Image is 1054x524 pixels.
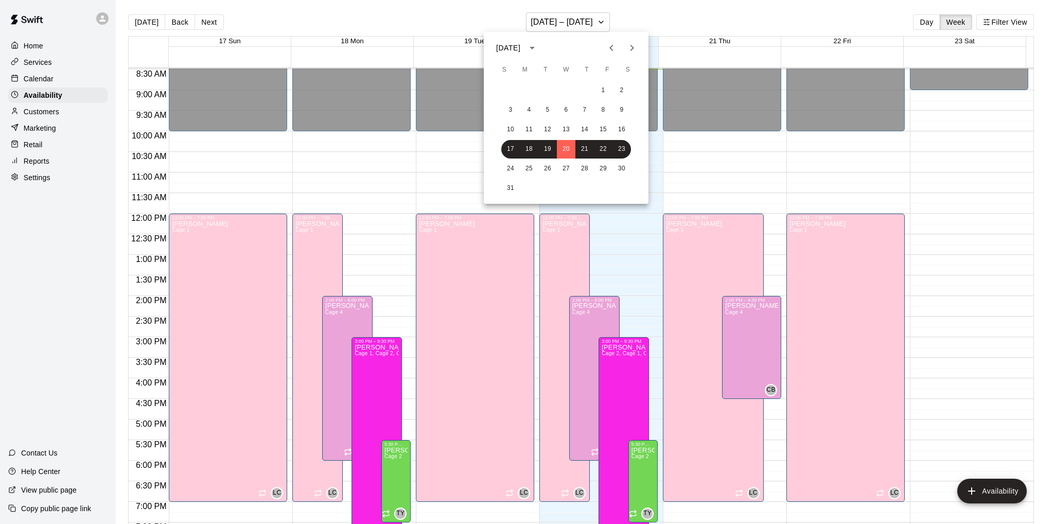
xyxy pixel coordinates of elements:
button: 5 [538,101,557,119]
button: calendar view is open, switch to year view [523,39,541,57]
button: 16 [612,120,631,139]
button: 31 [501,179,520,198]
button: 11 [520,120,538,139]
button: 15 [594,120,612,139]
span: Monday [516,60,534,80]
button: 23 [612,140,631,159]
button: 14 [575,120,594,139]
button: 20 [557,140,575,159]
button: 25 [520,160,538,178]
button: 26 [538,160,557,178]
button: 1 [594,81,612,100]
button: 8 [594,101,612,119]
button: 12 [538,120,557,139]
button: 6 [557,101,575,119]
span: Friday [598,60,617,80]
button: Next month [622,38,642,58]
span: Tuesday [536,60,555,80]
button: 22 [594,140,612,159]
button: 4 [520,101,538,119]
button: 17 [501,140,520,159]
button: 9 [612,101,631,119]
button: 28 [575,160,594,178]
button: 13 [557,120,575,139]
button: 3 [501,101,520,119]
button: Previous month [601,38,622,58]
button: 27 [557,160,575,178]
button: 18 [520,140,538,159]
button: 29 [594,160,612,178]
span: Thursday [577,60,596,80]
div: [DATE] [496,43,520,54]
button: 21 [575,140,594,159]
button: 2 [612,81,631,100]
button: 19 [538,140,557,159]
button: 10 [501,120,520,139]
button: 30 [612,160,631,178]
button: 24 [501,160,520,178]
span: Sunday [495,60,514,80]
span: Saturday [619,60,637,80]
button: 7 [575,101,594,119]
span: Wednesday [557,60,575,80]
